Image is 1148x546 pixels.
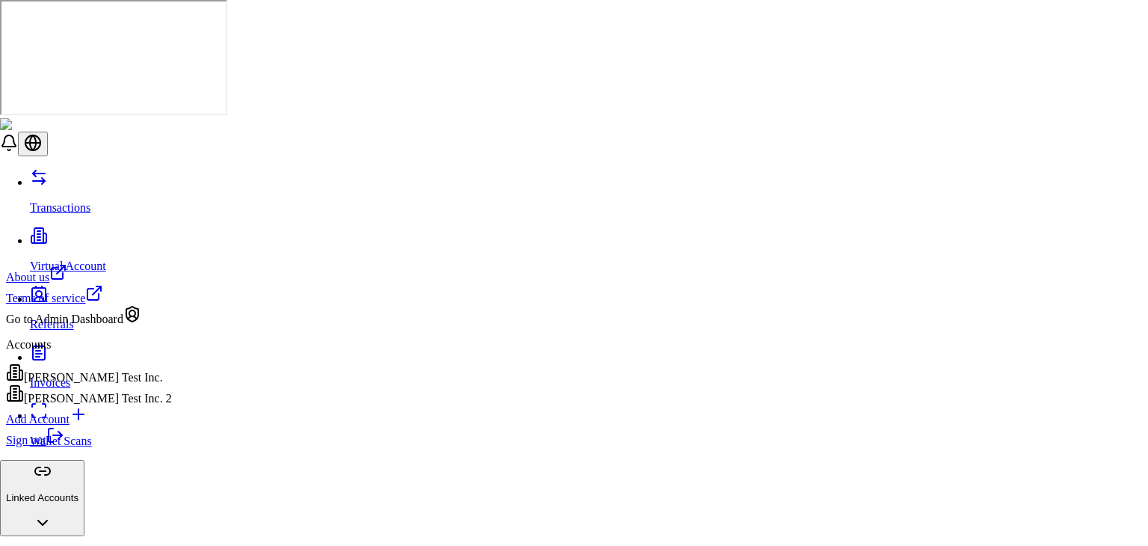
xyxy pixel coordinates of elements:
[6,263,172,284] a: About us
[6,405,172,426] a: Add Account
[6,338,172,352] p: Accounts
[6,305,172,326] div: Go to Admin Dashboard
[6,364,172,384] div: [PERSON_NAME] Test Inc.
[6,434,64,447] a: Sign out
[6,384,172,405] div: [PERSON_NAME] Test Inc. 2
[6,284,172,305] a: Terms of service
